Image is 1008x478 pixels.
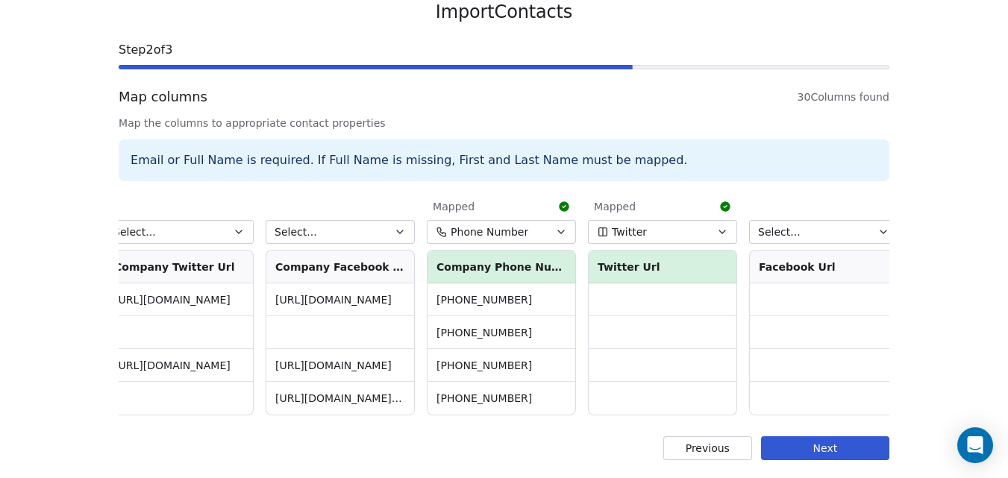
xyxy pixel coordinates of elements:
[105,251,253,283] th: Company Twitter Url
[275,224,317,239] span: Select...
[798,89,889,104] span: 30 Columns found
[105,349,253,382] td: [URL][DOMAIN_NAME]
[266,283,414,316] td: [URL][DOMAIN_NAME]
[436,1,572,23] span: Import Contacts
[113,224,156,239] span: Select...
[105,283,253,316] td: [URL][DOMAIN_NAME]
[750,251,898,283] th: Facebook Url
[957,427,993,463] div: Open Intercom Messenger
[266,251,414,283] th: Company Facebook Url
[761,436,889,460] button: Next
[119,139,889,181] div: Email or Full Name is required. If Full Name is missing, First and Last Name must be mapped.
[433,199,475,214] span: Mapped
[266,349,414,382] td: [URL][DOMAIN_NAME]
[758,224,801,239] span: Select...
[589,251,736,283] th: Twitter Url
[428,316,575,349] td: [PHONE_NUMBER]
[594,199,636,214] span: Mapped
[119,87,207,107] span: Map columns
[428,382,575,415] td: [PHONE_NUMBER]
[428,283,575,316] td: [PHONE_NUMBER]
[119,116,889,130] span: Map the columns to appropriate contact properties
[119,41,889,59] span: Step 2 of 3
[428,251,575,283] th: Company Phone Numbers
[428,349,575,382] td: [PHONE_NUMBER]
[612,224,647,239] span: Twitter
[266,382,414,415] td: [URL][DOMAIN_NAME][DOMAIN_NAME]
[451,224,528,239] span: Phone Number
[663,436,752,460] button: Previous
